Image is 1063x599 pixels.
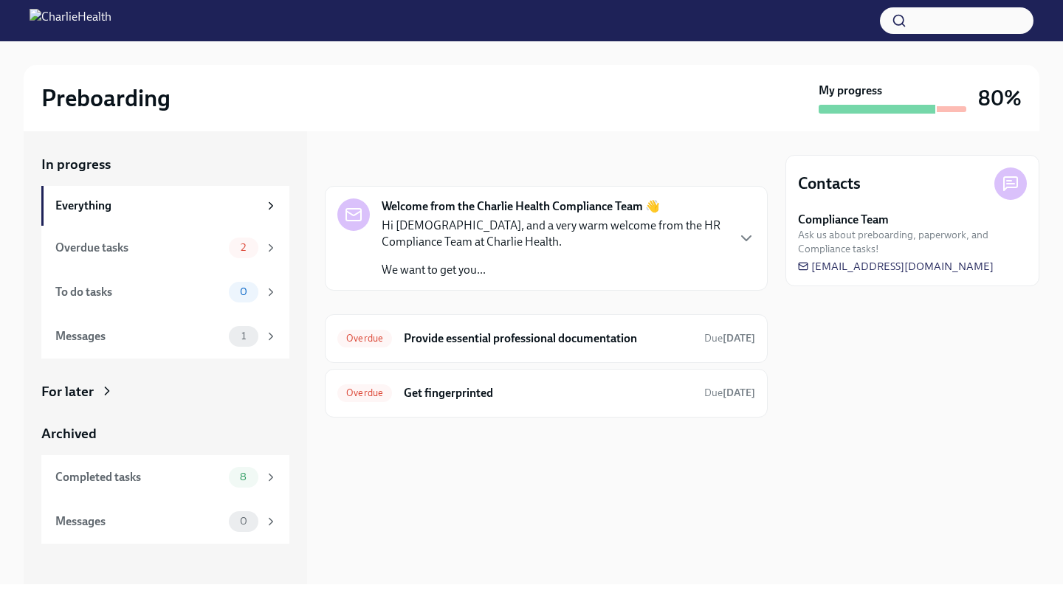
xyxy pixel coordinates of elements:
span: 0 [231,516,256,527]
span: Due [704,332,755,344]
h4: Contacts [798,173,861,195]
a: Everything [41,186,289,226]
a: To do tasks0 [41,270,289,314]
strong: [DATE] [723,332,755,344]
img: CharlieHealth [30,9,111,32]
div: Overdue tasks [55,240,223,256]
strong: Welcome from the Charlie Health Compliance Team 👋 [382,198,660,215]
a: Completed tasks8 [41,455,289,499]
div: To do tasks [55,284,223,300]
span: 2 [232,242,255,253]
a: OverdueGet fingerprintedDue[DATE] [337,381,755,405]
a: Overdue tasks2 [41,226,289,270]
a: Archived [41,424,289,443]
div: Everything [55,198,258,214]
span: August 22nd, 2025 09:00 [704,386,755,400]
span: August 23rd, 2025 09:00 [704,331,755,345]
div: For later [41,382,94,401]
p: Hi [DEMOGRAPHIC_DATA], and a very warm welcome from the HR Compliance Team at Charlie Health. [382,218,726,250]
a: [EMAIL_ADDRESS][DOMAIN_NAME] [798,259,994,274]
strong: [DATE] [723,387,755,399]
a: In progress [41,155,289,174]
span: Ask us about preboarding, paperwork, and Compliance tasks! [798,228,1027,256]
div: Messages [55,513,223,530]
p: We want to get you... [382,262,726,278]
span: 0 [231,286,256,297]
h6: Get fingerprinted [404,385,692,401]
a: Messages1 [41,314,289,359]
a: Messages0 [41,499,289,544]
div: Completed tasks [55,469,223,485]
span: 1 [233,330,255,342]
strong: Compliance Team [798,212,889,228]
div: In progress [325,155,394,174]
span: Overdue [337,333,392,344]
strong: My progress [819,83,882,99]
h2: Preboarding [41,83,171,113]
h6: Provide essential professional documentation [404,330,692,347]
span: Due [704,387,755,399]
a: OverdueProvide essential professional documentationDue[DATE] [337,327,755,350]
a: For later [41,382,289,401]
h3: 80% [978,85,1022,111]
div: Messages [55,328,223,344]
span: 8 [231,471,255,482]
span: Overdue [337,387,392,398]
